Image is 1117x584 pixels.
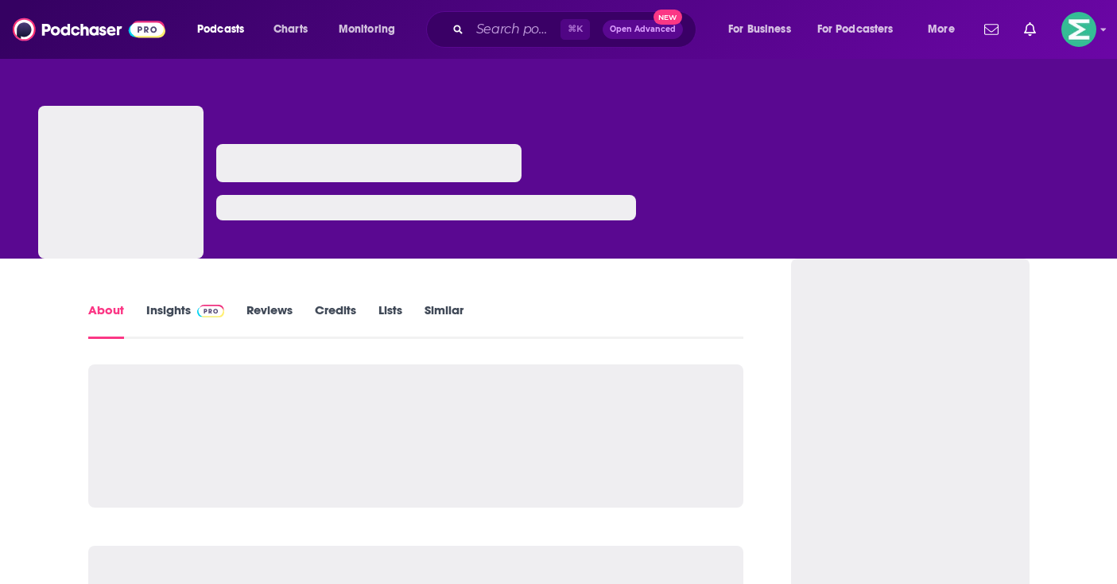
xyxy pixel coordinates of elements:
a: Reviews [246,302,293,339]
a: Show notifications dropdown [978,16,1005,43]
span: For Podcasters [817,18,894,41]
button: open menu [328,17,416,42]
span: ⌘ K [560,19,590,40]
button: Open AdvancedNew [603,20,683,39]
button: open menu [717,17,811,42]
img: Podchaser Pro [197,305,225,317]
button: open menu [917,17,975,42]
span: New [654,10,682,25]
a: Credits [315,302,356,339]
span: More [928,18,955,41]
a: Show notifications dropdown [1018,16,1042,43]
a: Similar [425,302,463,339]
span: Monitoring [339,18,395,41]
input: Search podcasts, credits, & more... [470,17,560,42]
span: Podcasts [197,18,244,41]
button: open menu [186,17,265,42]
a: Charts [263,17,317,42]
span: Open Advanced [610,25,676,33]
span: For Business [728,18,791,41]
button: open menu [807,17,917,42]
div: Search podcasts, credits, & more... [441,11,712,48]
button: Show profile menu [1061,12,1096,47]
a: About [88,302,124,339]
span: Logged in as LKassela [1061,12,1096,47]
a: Lists [378,302,402,339]
span: Charts [273,18,308,41]
img: Podchaser - Follow, Share and Rate Podcasts [13,14,165,45]
img: User Profile [1061,12,1096,47]
a: InsightsPodchaser Pro [146,302,225,339]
